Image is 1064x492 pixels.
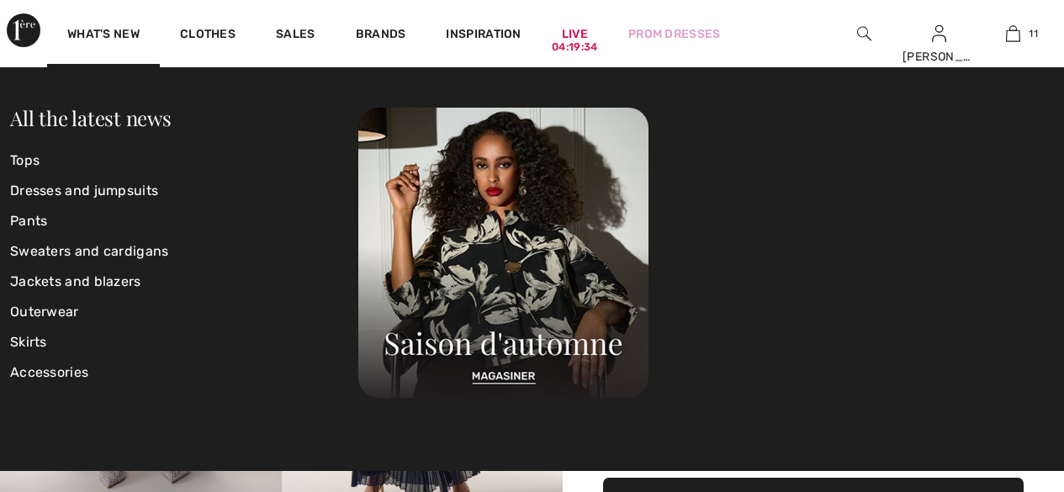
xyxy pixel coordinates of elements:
[562,25,588,43] a: Live04:19:34
[932,24,946,44] img: My information
[10,297,358,327] a: Outerwear
[67,27,140,45] a: What's new
[10,357,358,388] a: Accessories
[903,50,1001,64] font: [PERSON_NAME]
[276,27,315,41] font: Sales
[356,27,406,45] a: Brands
[10,236,358,267] a: Sweaters and cardigans
[628,27,721,41] font: Prom dresses
[552,40,597,53] font: 04:19:34
[180,27,236,45] a: Clothes
[10,243,169,259] font: Sweaters and cardigans
[977,24,1050,44] a: 11
[10,304,79,320] font: Outerwear
[7,13,40,47] img: 1st Avenue
[10,213,48,229] font: Pants
[10,206,358,236] a: Pants
[356,27,406,41] font: Brands
[446,27,521,41] font: Inspiration
[10,145,358,176] a: Tops
[932,25,946,41] a: Log in
[1006,24,1020,44] img: My cart
[10,176,358,206] a: Dresses and jumpsuits
[67,27,140,41] font: What's new
[10,273,141,289] font: Jackets and blazers
[10,183,158,198] font: Dresses and jumpsuits
[10,152,40,168] font: Tops
[10,327,358,357] a: Skirts
[1029,28,1038,40] font: 11
[957,366,1047,408] iframe: Opens a widget where you can find more information
[10,364,88,380] font: Accessories
[10,334,47,350] font: Skirts
[628,25,721,43] a: Prom dresses
[358,108,648,398] img: 250825112755_e80b8af1c0156.jpg
[562,27,588,41] font: Live
[10,267,358,297] a: Jackets and blazers
[180,27,236,41] font: Clothes
[10,104,172,131] a: All the latest news
[857,24,871,44] img: research
[276,27,315,45] a: Sales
